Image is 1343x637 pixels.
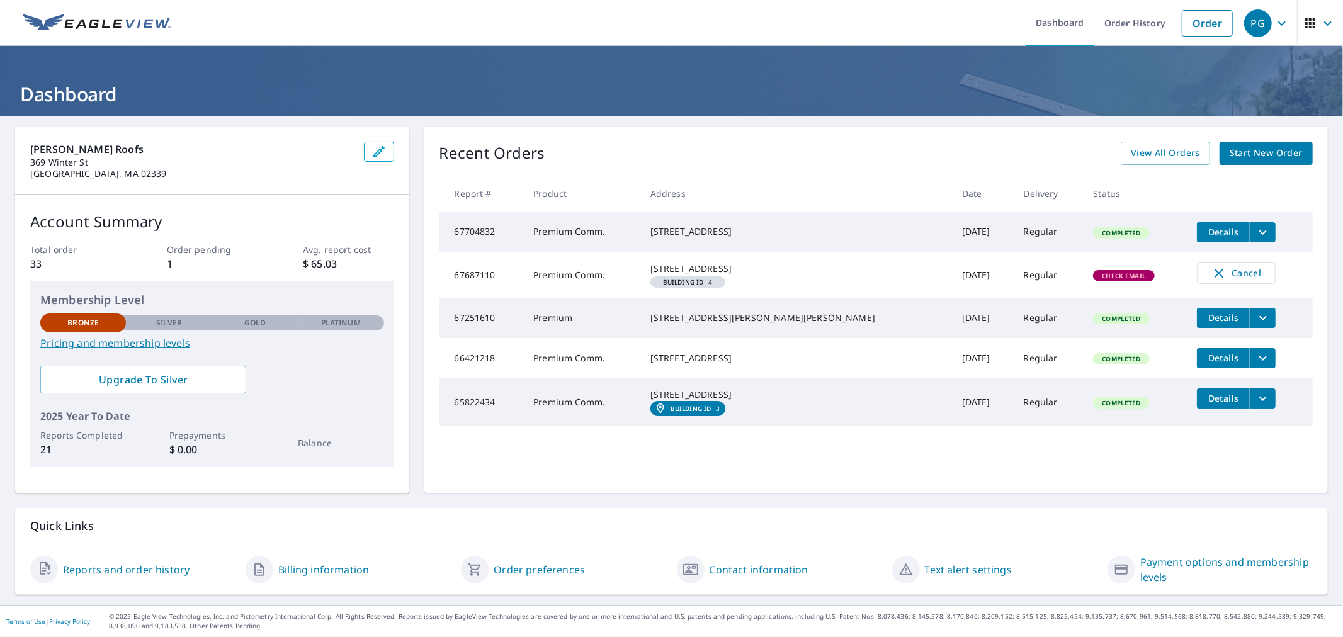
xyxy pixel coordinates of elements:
th: Date [952,175,1014,212]
p: Reports Completed [40,429,126,442]
td: Premium Comm. [523,378,640,426]
p: 2025 Year To Date [40,409,384,424]
td: 66421218 [439,338,524,378]
img: EV Logo [23,14,171,33]
td: [DATE] [952,298,1014,338]
a: Reports and order history [63,562,190,577]
div: [STREET_ADDRESS] [650,352,942,364]
span: Details [1204,312,1242,324]
button: detailsBtn-65822434 [1197,388,1250,409]
p: Order pending [167,243,258,256]
td: Regular [1014,298,1084,338]
p: [PERSON_NAME] Roofs [30,142,354,157]
p: Recent Orders [439,142,545,165]
td: Premium Comm. [523,212,640,252]
div: [STREET_ADDRESS] [650,262,942,275]
p: $ 0.00 [169,442,255,457]
a: View All Orders [1121,142,1210,165]
td: 67251610 [439,298,524,338]
button: filesDropdownBtn-66421218 [1250,348,1276,368]
a: Billing information [278,562,369,577]
p: Prepayments [169,429,255,442]
button: Cancel [1197,262,1276,284]
button: detailsBtn-67704832 [1197,222,1250,242]
a: Order preferences [494,562,585,577]
td: Regular [1014,378,1084,426]
a: Building ID3 [650,401,725,416]
th: Report # [439,175,524,212]
div: PG [1244,9,1272,37]
p: Silver [156,317,183,329]
a: Upgrade To Silver [40,366,246,393]
p: © 2025 Eagle View Technologies, Inc. and Pictometry International Corp. All Rights Reserved. Repo... [109,612,1337,631]
td: [DATE] [952,378,1014,426]
span: View All Orders [1131,145,1200,161]
a: Start New Order [1220,142,1313,165]
td: 65822434 [439,378,524,426]
td: Regular [1014,212,1084,252]
button: detailsBtn-66421218 [1197,348,1250,368]
p: Total order [30,243,121,256]
td: 67687110 [439,252,524,298]
span: Details [1204,226,1242,238]
a: Contact information [710,562,808,577]
td: Premium Comm. [523,252,640,298]
td: Regular [1014,338,1084,378]
p: [GEOGRAPHIC_DATA], MA 02339 [30,168,354,179]
a: Privacy Policy [49,617,90,626]
span: Completed [1094,314,1148,323]
td: [DATE] [952,338,1014,378]
p: Membership Level [40,291,384,308]
button: detailsBtn-67251610 [1197,308,1250,328]
td: [DATE] [952,252,1014,298]
p: Avg. report cost [303,243,394,256]
a: Terms of Use [6,617,45,626]
span: Completed [1094,398,1148,407]
th: Product [523,175,640,212]
button: filesDropdownBtn-67251610 [1250,308,1276,328]
span: Upgrade To Silver [50,373,236,386]
a: Pricing and membership levels [40,335,384,351]
td: [DATE] [952,212,1014,252]
th: Delivery [1014,175,1084,212]
div: [STREET_ADDRESS][PERSON_NAME][PERSON_NAME] [650,312,942,324]
span: Details [1204,352,1242,364]
span: Start New Order [1230,145,1303,161]
span: Completed [1094,228,1148,237]
span: Cancel [1210,266,1262,281]
p: Gold [244,317,266,329]
p: $ 65.03 [303,256,394,271]
p: 369 Winter St [30,157,354,168]
span: 4 [655,279,720,285]
td: 67704832 [439,212,524,252]
p: Platinum [321,317,361,329]
a: Order [1182,10,1233,37]
p: 21 [40,442,126,457]
span: Check Email [1094,271,1153,280]
h1: Dashboard [15,81,1328,107]
a: Text alert settings [925,562,1012,577]
p: 1 [167,256,258,271]
th: Status [1083,175,1187,212]
div: [STREET_ADDRESS] [650,225,942,238]
p: Balance [298,436,383,449]
p: Account Summary [30,210,394,233]
button: filesDropdownBtn-67704832 [1250,222,1276,242]
button: filesDropdownBtn-65822434 [1250,388,1276,409]
th: Address [640,175,952,212]
p: Quick Links [30,518,1313,534]
td: Regular [1014,252,1084,298]
p: Bronze [67,317,99,329]
span: Completed [1094,354,1148,363]
p: | [6,617,90,625]
a: Payment options and membership levels [1140,555,1313,585]
p: 33 [30,256,121,271]
div: [STREET_ADDRESS] [650,388,942,401]
td: Premium [523,298,640,338]
em: Building ID [663,279,704,285]
span: Details [1204,392,1242,404]
td: Premium Comm. [523,338,640,378]
em: Building ID [671,405,711,412]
